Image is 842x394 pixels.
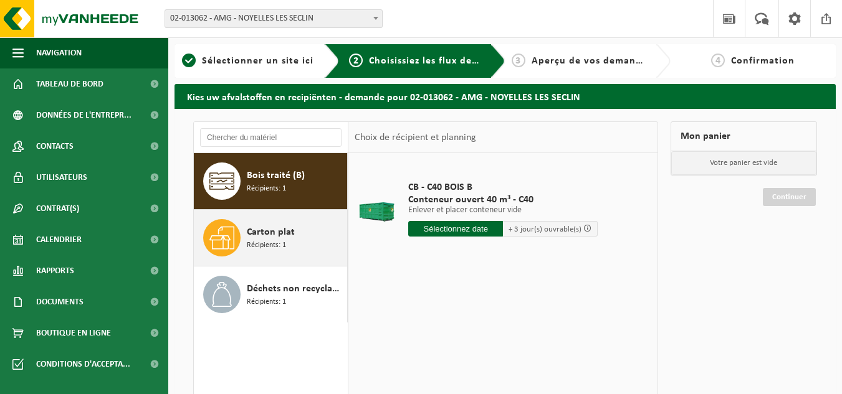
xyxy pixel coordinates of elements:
[348,122,482,153] div: Choix de récipient et planning
[202,56,313,66] span: Sélectionner un site ici
[36,286,84,317] span: Documents
[36,100,132,131] span: Données de l'entrepr...
[369,56,576,66] span: Choisissiez les flux de déchets et récipients
[36,131,74,162] span: Contacts
[36,37,82,68] span: Navigation
[671,151,816,175] p: Votre panier est vide
[200,128,342,147] input: Chercher du matériel
[763,188,816,206] a: Continuer
[36,193,79,224] span: Contrat(s)
[194,266,348,322] button: Déchets non recyclables, techniquement non combustibles (combustibles) Récipients: 1
[247,168,305,183] span: Bois traité (B)
[671,121,817,151] div: Mon panier
[349,54,363,67] span: 2
[408,194,598,206] span: Conteneur ouvert 40 m³ - C40
[247,296,286,308] span: Récipients: 1
[408,181,598,194] span: CB - C40 BOIS B
[182,54,196,67] span: 1
[165,10,382,27] span: 02-013062 - AMG - NOYELLES LES SECLIN
[36,162,87,193] span: Utilisateurs
[247,225,295,240] span: Carton plat
[731,56,795,66] span: Confirmation
[175,84,836,108] h2: Kies uw afvalstoffen en recipiënten - demande pour 02-013062 - AMG - NOYELLES LES SECLIN
[36,349,130,380] span: Conditions d'accepta...
[247,240,286,251] span: Récipients: 1
[247,183,286,195] span: Récipients: 1
[194,210,348,266] button: Carton plat Récipients: 1
[36,68,103,100] span: Tableau de bord
[165,9,383,28] span: 02-013062 - AMG - NOYELLES LES SECLIN
[512,54,525,67] span: 3
[532,56,652,66] span: Aperçu de vos demandes
[36,224,82,255] span: Calendrier
[247,281,344,296] span: Déchets non recyclables, techniquement non combustibles (combustibles)
[408,221,503,237] input: Sélectionnez date
[36,317,111,349] span: Boutique en ligne
[181,54,315,68] a: 1Sélectionner un site ici
[711,54,725,67] span: 4
[36,255,74,286] span: Rapports
[194,153,348,210] button: Bois traité (B) Récipients: 1
[408,206,598,215] p: Enlever et placer conteneur vide
[509,225,581,233] span: + 3 jour(s) ouvrable(s)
